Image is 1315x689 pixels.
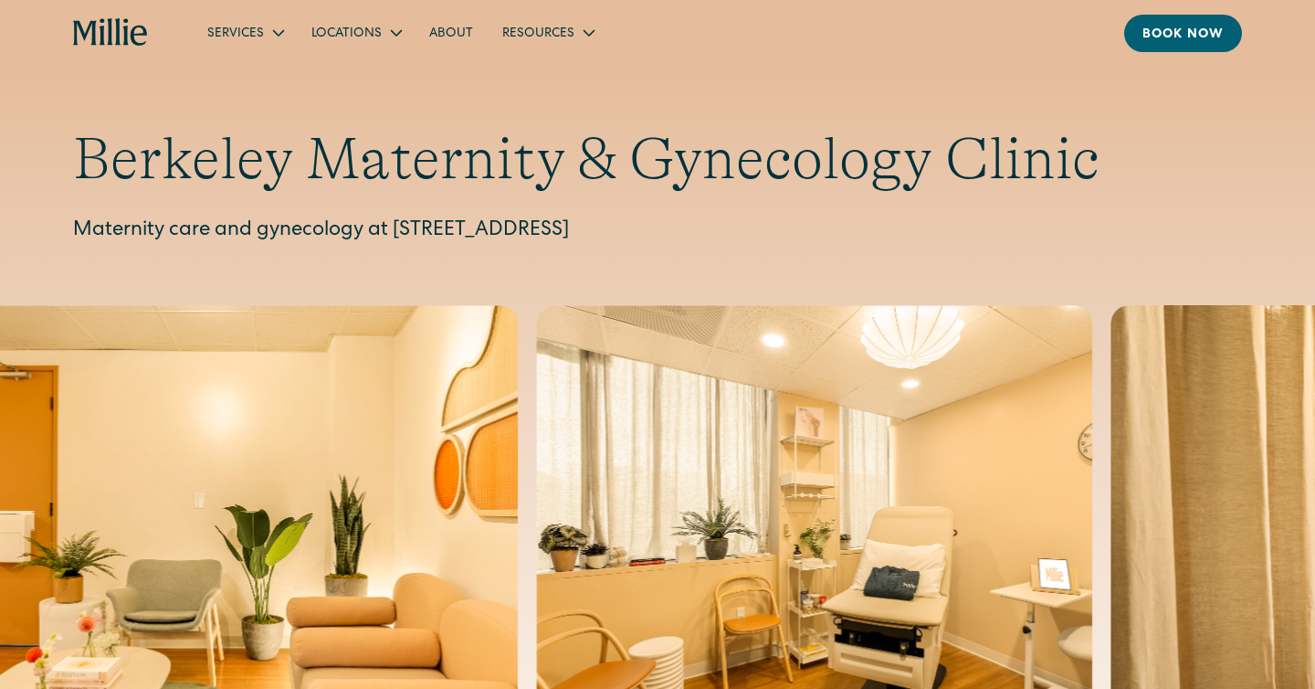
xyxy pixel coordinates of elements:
[297,17,415,48] div: Locations
[207,25,264,44] div: Services
[73,217,1242,247] p: Maternity care and gynecology at [STREET_ADDRESS]
[488,17,607,48] div: Resources
[502,25,574,44] div: Resources
[193,17,297,48] div: Services
[1124,15,1242,52] a: Book now
[73,18,149,48] a: home
[1142,26,1224,45] div: Book now
[415,17,488,48] a: About
[73,124,1242,195] h1: Berkeley Maternity & Gynecology Clinic
[311,25,382,44] div: Locations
